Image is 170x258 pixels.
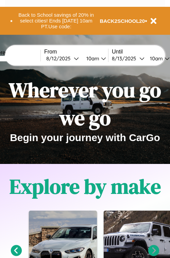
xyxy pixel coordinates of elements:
div: 8 / 12 / 2025 [46,55,74,62]
div: 10am [147,55,165,62]
button: Back to School savings of 20% in select cities! Ends [DATE] 10am PT.Use code: [13,10,100,31]
button: 10am [81,55,108,62]
button: 8/12/2025 [44,55,81,62]
b: BACK2SCHOOL20 [100,18,145,24]
div: 10am [83,55,101,62]
h1: Explore by make [10,172,161,200]
div: 8 / 13 / 2025 [112,55,139,62]
label: From [44,49,108,55]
